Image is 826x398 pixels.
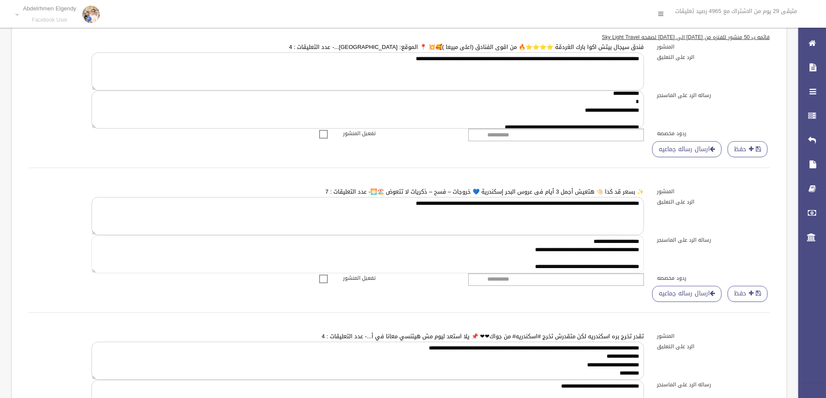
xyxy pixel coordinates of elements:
[650,235,776,245] label: رساله الرد على الماسنجر
[322,331,644,342] a: ‏تقدر تخرج بره اسكندريه لكن متقدرش تخرج #اسكندريه# من جواك❤❤ 📌 يلا استعد ليوم مش هيتنسي معانا في ...
[728,286,767,302] button: حفظ
[650,187,776,196] label: المنشور
[650,42,776,52] label: المنشور
[602,32,770,42] u: قائمه ب 50 منشور للفتره من [DATE] الى [DATE] لصفحه Sky Light Travel
[652,141,722,157] a: ارسال رساله جماعيه
[650,52,776,62] label: الرد على التعليق
[650,197,776,207] label: الرد على التعليق
[650,380,776,389] label: رساله الرد على الماسنجر
[650,129,776,138] label: ردود مخصصه
[650,91,776,100] label: رساله الرد على الماسنجر
[650,273,776,283] label: ردود مخصصه
[728,141,767,157] button: حفظ
[23,5,76,12] p: Abdelrhmen Elgendy
[650,331,776,341] label: المنشور
[336,129,462,138] label: تفعيل المنشور
[652,286,722,302] a: ارسال رساله جماعيه
[23,17,76,23] small: Facebook User
[650,342,776,351] label: الرد على التعليق
[336,273,462,283] label: تفعيل المنشور
[289,42,644,52] a: فندق سيجال بيتش اكوا بارك الغردقة ⭐⭐⭐⭐🔥 من اقوى الفنادق (اعلى مبيعا )🥰💥 📍 الموقع: [GEOGRAPHIC_DAT...
[325,186,644,197] a: ✨ بسعر قد كدا 🤏🏻 هتعيش أجمل 3 أيام فى عروس البحر إسكندرية 💙 خروجات – فسح – ذكريات لا تتعوض 🏖️🌅- ع...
